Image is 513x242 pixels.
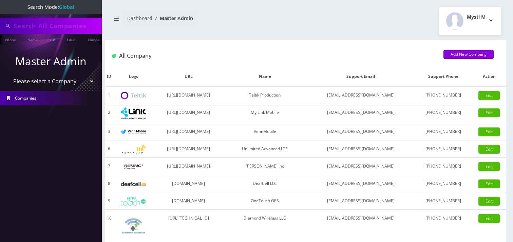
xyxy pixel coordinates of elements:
img: DeafCell LLC [121,182,146,186]
td: 6 [105,140,113,158]
td: [EMAIL_ADDRESS][DOMAIN_NAME] [307,140,415,158]
th: URL [154,67,223,87]
td: [PHONE_NUMBER] [415,175,472,192]
td: 9 [105,192,113,210]
td: [EMAIL_ADDRESS][DOMAIN_NAME] [307,87,415,104]
td: VennMobile [223,123,307,140]
span: Search Mode: [27,4,74,10]
a: Email [63,34,80,45]
a: Edit [478,108,500,117]
button: Mysti M [439,7,501,35]
h1: All Company [112,53,433,59]
a: Edit [478,145,500,154]
td: [EMAIL_ADDRESS][DOMAIN_NAME] [307,175,415,192]
td: [PERSON_NAME] Inc [223,158,307,175]
td: [URL][DOMAIN_NAME] [154,87,223,104]
img: Diamond Wireless LLC [121,213,146,239]
th: Support Email [307,67,415,87]
a: Edit [478,127,500,136]
td: My Link Mobile [223,104,307,123]
a: Company [84,34,107,45]
a: Edit [478,214,500,223]
th: Logo [113,67,154,87]
a: Edit [478,162,500,171]
a: Edit [478,197,500,206]
a: SIM [46,34,59,45]
td: [PHONE_NUMBER] [415,104,472,123]
nav: breadcrumb [110,11,301,31]
td: 2 [105,104,113,123]
td: [EMAIL_ADDRESS][DOMAIN_NAME] [307,123,415,140]
td: [DOMAIN_NAME] [154,175,223,192]
li: Master Admin [152,15,193,22]
td: Teltik Production [223,87,307,104]
td: [PHONE_NUMBER] [415,123,472,140]
span: Companies [15,95,36,101]
td: [PHONE_NUMBER] [415,140,472,158]
img: My Link Mobile [121,107,146,119]
td: OneTouch GPS [223,192,307,210]
td: 8 [105,175,113,192]
td: 3 [105,123,113,140]
th: Support Phone [415,67,472,87]
td: [EMAIL_ADDRESS][DOMAIN_NAME] [307,104,415,123]
a: Name [24,34,41,45]
th: Action [472,67,506,87]
td: [DOMAIN_NAME] [154,192,223,210]
a: Phone [2,34,19,45]
td: [PHONE_NUMBER] [415,158,472,175]
td: 7 [105,158,113,175]
td: Unlimited Advanced LTE [223,140,307,158]
img: All Company [112,54,116,58]
a: Edit [478,91,500,100]
h2: Mysti M [467,14,486,20]
td: [EMAIL_ADDRESS][DOMAIN_NAME] [307,192,415,210]
td: [URL][DOMAIN_NAME] [154,158,223,175]
td: 1 [105,87,113,104]
th: Name [223,67,307,87]
a: Edit [478,179,500,188]
td: [EMAIL_ADDRESS][DOMAIN_NAME] [307,158,415,175]
input: Search All Companies [14,19,100,32]
td: [PHONE_NUMBER] [415,192,472,210]
td: [URL][DOMAIN_NAME] [154,140,223,158]
a: Dashboard [127,15,152,21]
td: [URL][DOMAIN_NAME] [154,123,223,140]
th: ID [105,67,113,87]
td: [URL][DOMAIN_NAME] [154,104,223,123]
img: Teltik Production [121,92,146,100]
a: Add New Company [443,50,494,59]
img: VennMobile [121,129,146,134]
img: Rexing Inc [121,163,146,170]
img: OneTouch GPS [121,197,146,206]
img: Unlimited Advanced LTE [121,145,146,154]
td: [PHONE_NUMBER] [415,87,472,104]
strong: Global [59,4,74,10]
td: DeafCell LLC [223,175,307,192]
